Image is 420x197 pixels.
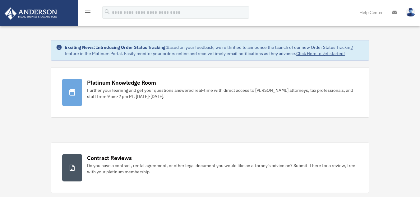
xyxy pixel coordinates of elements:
[296,51,345,56] a: Click Here to get started!
[87,154,132,162] div: Contract Reviews
[65,45,167,50] strong: Exciting News: Introducing Order Status Tracking!
[65,44,364,57] div: Based on your feedback, we're thrilled to announce the launch of our new Order Status Tracking fe...
[51,67,369,118] a: Platinum Knowledge Room Further your learning and get your questions answered real-time with dire...
[104,8,111,15] i: search
[3,7,59,20] img: Anderson Advisors Platinum Portal
[87,162,358,175] div: Do you have a contract, rental agreement, or other legal document you would like an attorney's ad...
[406,8,415,17] img: User Pic
[51,143,369,193] a: Contract Reviews Do you have a contract, rental agreement, or other legal document you would like...
[87,79,156,87] div: Platinum Knowledge Room
[84,11,91,16] a: menu
[84,9,91,16] i: menu
[87,87,358,100] div: Further your learning and get your questions answered real-time with direct access to [PERSON_NAM...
